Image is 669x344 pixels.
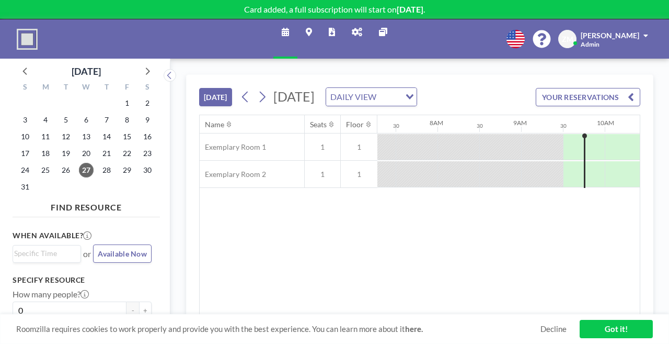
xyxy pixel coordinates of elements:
h3: Specify resource [13,275,152,285]
span: 1 [341,142,377,152]
button: + [139,302,152,319]
span: 1 [305,142,340,152]
span: ZM [562,35,573,44]
span: Wednesday, August 20, 2025 [79,146,94,161]
span: Thursday, August 14, 2025 [99,129,114,144]
label: How many people? [13,289,89,299]
span: Available Now [98,249,147,258]
span: Wednesday, August 13, 2025 [79,129,94,144]
a: Got it! [580,320,653,338]
button: - [126,302,139,319]
div: 30 [393,123,399,129]
span: Tuesday, August 26, 2025 [59,163,73,177]
div: W [76,81,97,95]
span: 1 [341,170,377,179]
span: Tuesday, August 19, 2025 [59,146,73,161]
span: Saturday, August 9, 2025 [140,113,155,127]
span: Exemplary Room 2 [200,170,266,179]
input: Search for option [14,248,75,259]
span: Thursday, August 28, 2025 [99,163,114,177]
span: Monday, August 11, 2025 [38,129,53,144]
span: Wednesday, August 27, 2025 [79,163,94,177]
a: Decline [540,324,567,334]
span: DAILY VIEW [328,90,378,104]
div: S [15,81,36,95]
span: Monday, August 4, 2025 [38,113,53,127]
div: Seats [310,120,327,129]
div: 10AM [597,119,614,127]
span: Admin [581,40,599,48]
div: 30 [477,123,483,129]
span: Exemplary Room 1 [200,142,266,152]
span: Sunday, August 3, 2025 [18,113,32,127]
div: M [36,81,56,95]
span: or [83,249,91,259]
span: Tuesday, August 5, 2025 [59,113,73,127]
div: T [56,81,76,95]
span: Friday, August 22, 2025 [120,146,134,161]
span: Sunday, August 10, 2025 [18,129,32,144]
div: [DATE] [72,64,101,79]
span: Thursday, August 21, 2025 [99,146,114,161]
span: Wednesday, August 6, 2025 [79,113,94,127]
span: Saturday, August 16, 2025 [140,129,155,144]
span: Sunday, August 17, 2025 [18,146,32,161]
span: Roomzilla requires cookies to work properly and provide you with the best experience. You can lea... [16,324,540,334]
div: S [137,81,157,95]
span: Saturday, August 23, 2025 [140,146,155,161]
div: T [96,81,117,95]
button: Available Now [93,245,152,263]
span: Friday, August 1, 2025 [120,96,134,110]
span: Friday, August 15, 2025 [120,129,134,144]
span: Friday, August 29, 2025 [120,163,134,177]
div: 9AM [513,119,527,127]
span: Monday, August 18, 2025 [38,146,53,161]
div: F [117,81,137,95]
a: here. [405,324,423,334]
b: [DATE] [397,4,423,14]
div: 8AM [430,119,443,127]
span: Tuesday, August 12, 2025 [59,129,73,144]
span: Monday, August 25, 2025 [38,163,53,177]
input: Search for option [379,90,399,104]
span: Saturday, August 2, 2025 [140,96,155,110]
span: Sunday, August 31, 2025 [18,180,32,194]
div: Floor [346,120,364,129]
img: organization-logo [17,29,38,50]
span: Thursday, August 7, 2025 [99,113,114,127]
span: Sunday, August 24, 2025 [18,163,32,177]
div: Search for option [13,246,80,261]
span: [PERSON_NAME] [581,31,639,40]
button: [DATE] [199,88,232,106]
span: 1 [305,170,340,179]
div: Name [205,120,224,129]
div: Search for option [326,88,417,106]
h4: FIND RESOURCE [13,198,160,213]
span: [DATE] [273,88,315,104]
span: Friday, August 8, 2025 [120,113,134,127]
div: 30 [560,123,567,129]
button: YOUR RESERVATIONS [536,88,640,106]
span: Saturday, August 30, 2025 [140,163,155,177]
